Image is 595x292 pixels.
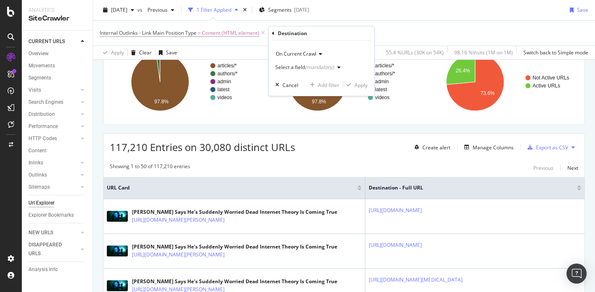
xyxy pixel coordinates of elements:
a: [URL][DOMAIN_NAME][MEDICAL_DATA] [369,276,463,284]
text: Not Active URLs [533,75,569,81]
span: 2025 Sep. 6th [111,6,127,13]
div: Open Intercom Messenger [567,264,587,284]
a: Sitemaps [28,183,78,192]
div: Showing 1 to 50 of 117,210 entries [110,163,190,173]
button: Apply [343,81,367,89]
svg: A chart. [267,46,421,118]
div: NEW URLS [28,228,53,237]
div: Outlinks [28,171,47,179]
text: 26.4% [455,68,470,74]
span: Content (HTML element) [202,27,259,39]
button: Export as CSV [524,141,568,154]
a: [URL][DOMAIN_NAME] [369,241,422,249]
div: Search Engines [28,98,63,107]
text: latest [375,87,387,92]
button: 1 Filter Applied [185,3,241,17]
div: Visits [28,86,41,95]
div: (mandatory) [305,64,334,71]
text: latest [217,87,230,92]
div: Apply [111,49,124,56]
svg: A chart. [110,46,263,118]
div: Analytics [28,7,86,14]
a: Visits [28,86,78,95]
text: authors/* [217,71,238,77]
div: Movements [28,61,55,70]
text: 97.8% [312,99,326,105]
div: Cancel [282,82,298,89]
a: Analysis Info [28,265,87,274]
div: Content [28,146,47,155]
div: Save [166,49,177,56]
button: Save [155,46,177,59]
text: admin [375,79,389,85]
div: Apply [354,82,367,89]
a: HTTP Codes [28,134,78,143]
text: articles/* [217,63,237,69]
div: 1 Filter Applied [197,6,231,13]
a: Distribution [28,110,78,119]
div: Inlinks [28,159,43,167]
button: Previous [144,3,178,17]
a: [URL][DOMAIN_NAME] [369,206,422,215]
a: DISAPPEARED URLS [28,241,78,258]
span: Segments [268,6,292,13]
div: Add filter [318,82,339,89]
div: Next [567,164,578,172]
button: Select a field(mandatory) [275,61,344,74]
div: Explorer Bookmarks [28,211,74,220]
button: [DATE] [100,3,137,17]
div: CURRENT URLS [28,37,65,46]
div: Analysis Info [28,265,58,274]
div: Previous [533,164,554,172]
text: Active URLs [533,83,560,89]
div: Distribution [28,110,55,119]
div: times [241,6,248,14]
a: Overview [28,49,87,58]
a: Segments [28,74,87,82]
button: Previous [533,163,554,173]
button: Switch back to Simple mode [520,46,588,59]
div: Clear [139,49,152,56]
div: Performance [28,122,58,131]
a: Content [28,146,87,155]
button: Manage Columns [461,142,514,152]
button: Create alert [411,141,450,154]
text: articles/* [375,63,394,69]
span: 117,210 Entries on 30,080 distinct URLs [110,140,295,154]
a: Outlinks [28,171,78,179]
a: Performance [28,122,78,131]
button: Cancel [272,81,298,89]
button: Add filter [307,81,339,89]
a: CURRENT URLS [28,37,78,46]
div: [PERSON_NAME] Says He's Suddenly Worried Dead Internet Theory Is Coming True [132,208,337,216]
text: videos [217,95,232,100]
button: Segments[DATE] [256,3,313,17]
a: Inlinks [28,159,78,167]
text: 97.8% [154,99,168,105]
a: NEW URLS [28,228,78,237]
a: [URL][DOMAIN_NAME][PERSON_NAME] [132,251,225,259]
button: Save [567,3,588,17]
div: [PERSON_NAME] Says He's Suddenly Worried Dead Internet Theory Is Coming True [132,278,337,285]
span: URL Card [107,184,355,192]
div: 55.4 % URLs ( 30K on 54K ) [386,49,444,56]
svg: A chart. [425,46,578,118]
img: main image [107,211,128,222]
div: Create alert [422,144,450,151]
span: Destination - Full URL [369,184,564,192]
a: Search Engines [28,98,78,107]
text: authors/* [375,71,395,77]
div: DISAPPEARED URLS [28,241,71,258]
button: Next [567,163,578,173]
button: Clear [128,46,152,59]
div: Save [577,6,588,13]
span: On Current Crawl [276,50,316,57]
div: SiteCrawler [28,14,86,23]
a: Explorer Bookmarks [28,211,87,220]
div: 98.16 % Visits ( 1M on 1M ) [454,49,513,56]
div: Url Explorer [28,199,54,207]
div: Sitemaps [28,183,50,192]
div: Export as CSV [536,144,568,151]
